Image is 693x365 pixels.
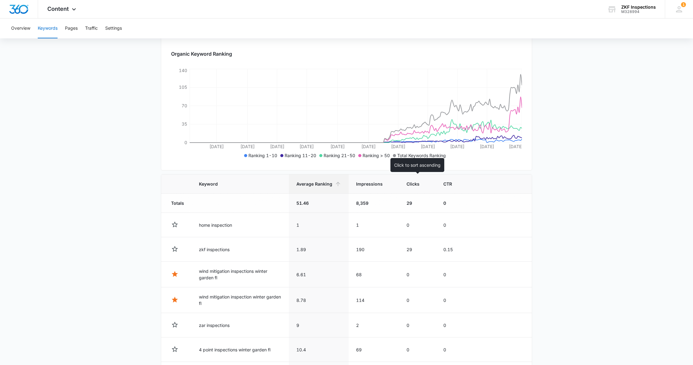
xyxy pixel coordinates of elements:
td: 0 [436,313,468,337]
td: wind mitigation inspections winter garden fl [192,262,289,287]
td: 114 [349,287,399,313]
div: Click to sort ascending [390,158,444,172]
div: account name [621,5,656,10]
tspan: [DATE] [330,144,345,149]
td: 29 [399,194,436,213]
td: 0.15 [436,237,468,262]
td: 190 [349,237,399,262]
td: 8.78 [289,287,349,313]
td: 0 [399,287,436,313]
span: Ranking 21-50 [324,153,355,158]
td: 0 [399,313,436,337]
td: zar inspections [192,313,289,337]
td: 8,359 [349,194,399,213]
div: notifications count [681,2,686,7]
td: 68 [349,262,399,287]
td: zkf inspections [192,237,289,262]
tspan: [DATE] [361,144,376,149]
button: Overview [11,19,30,38]
tspan: [DATE] [299,144,314,149]
span: Content [47,6,69,12]
td: 1 [349,213,399,237]
td: 6.61 [289,262,349,287]
tspan: 140 [179,68,187,73]
td: 2 [349,313,399,337]
span: Keyword [199,181,273,187]
button: Pages [65,19,78,38]
tspan: [DATE] [509,144,523,149]
span: Clicks [407,181,420,187]
td: 29 [399,237,436,262]
button: Keywords [38,19,58,38]
span: Ranking 11-20 [285,153,316,158]
td: Totals [161,194,192,213]
td: 0 [436,213,468,237]
span: CTR [443,181,452,187]
h2: Organic Keyword Ranking [171,50,522,58]
div: account id [621,10,656,14]
button: Settings [105,19,122,38]
span: Total Keywords Ranking [397,153,446,158]
tspan: 70 [182,103,187,108]
td: 9 [289,313,349,337]
td: 0 [399,213,436,237]
td: 0 [436,194,468,213]
td: 0 [399,337,436,362]
tspan: [DATE] [391,144,405,149]
td: wind mitigation inspection winter garden fl [192,287,289,313]
td: 1.89 [289,237,349,262]
td: 4 point inspections winter garden fl [192,337,289,362]
tspan: [DATE] [450,144,464,149]
span: Average Ranking [296,181,332,187]
span: Ranking > 50 [363,153,390,158]
td: 1 [289,213,349,237]
td: home inspection [192,213,289,237]
span: 1 [681,2,686,7]
td: 51.46 [289,194,349,213]
span: Impressions [356,181,383,187]
tspan: 105 [179,84,187,90]
tspan: [DATE] [480,144,494,149]
td: 0 [436,287,468,313]
tspan: [DATE] [209,144,224,149]
tspan: [DATE] [240,144,255,149]
span: Ranking 1-10 [248,153,277,158]
tspan: [DATE] [421,144,435,149]
td: 0 [436,337,468,362]
td: 10.4 [289,337,349,362]
button: Traffic [85,19,98,38]
tspan: 35 [182,121,187,127]
tspan: 0 [184,140,187,145]
td: 69 [349,337,399,362]
td: 0 [399,262,436,287]
tspan: [DATE] [270,144,284,149]
td: 0 [436,262,468,287]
